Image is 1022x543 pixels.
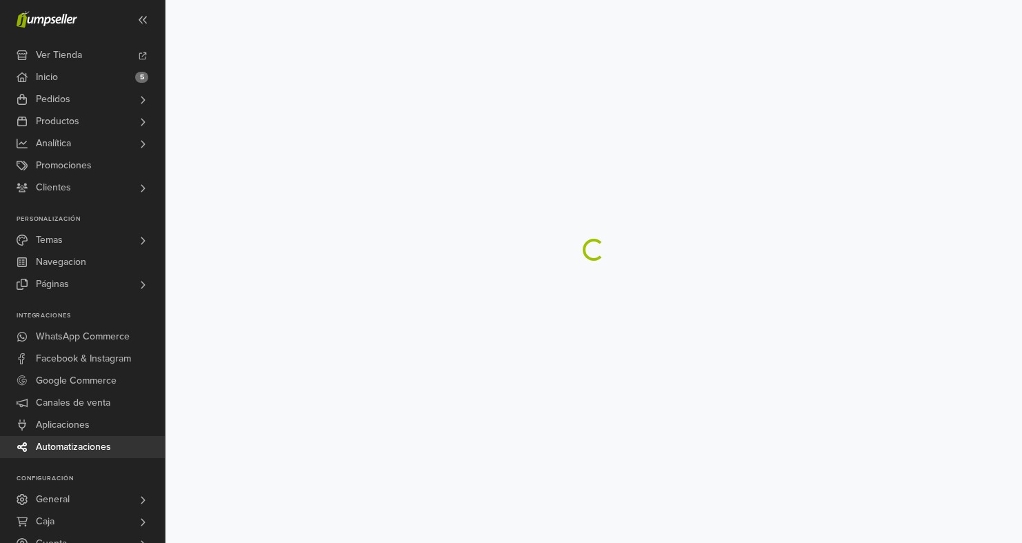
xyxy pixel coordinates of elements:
[36,326,130,348] span: WhatsApp Commerce
[36,348,131,370] span: Facebook & Instagram
[36,414,90,436] span: Aplicaciones
[36,436,111,458] span: Automatizaciones
[36,66,58,88] span: Inicio
[36,488,70,511] span: General
[36,273,69,295] span: Páginas
[36,132,71,155] span: Analítica
[36,229,63,251] span: Temas
[36,110,79,132] span: Productos
[36,177,71,199] span: Clientes
[36,511,54,533] span: Caja
[17,215,165,224] p: Personalización
[36,88,70,110] span: Pedidos
[17,312,165,320] p: Integraciones
[36,155,92,177] span: Promociones
[36,251,86,273] span: Navegacion
[36,392,110,414] span: Canales de venta
[36,370,117,392] span: Google Commerce
[135,72,148,83] span: 5
[17,475,165,483] p: Configuración
[36,44,82,66] span: Ver Tienda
